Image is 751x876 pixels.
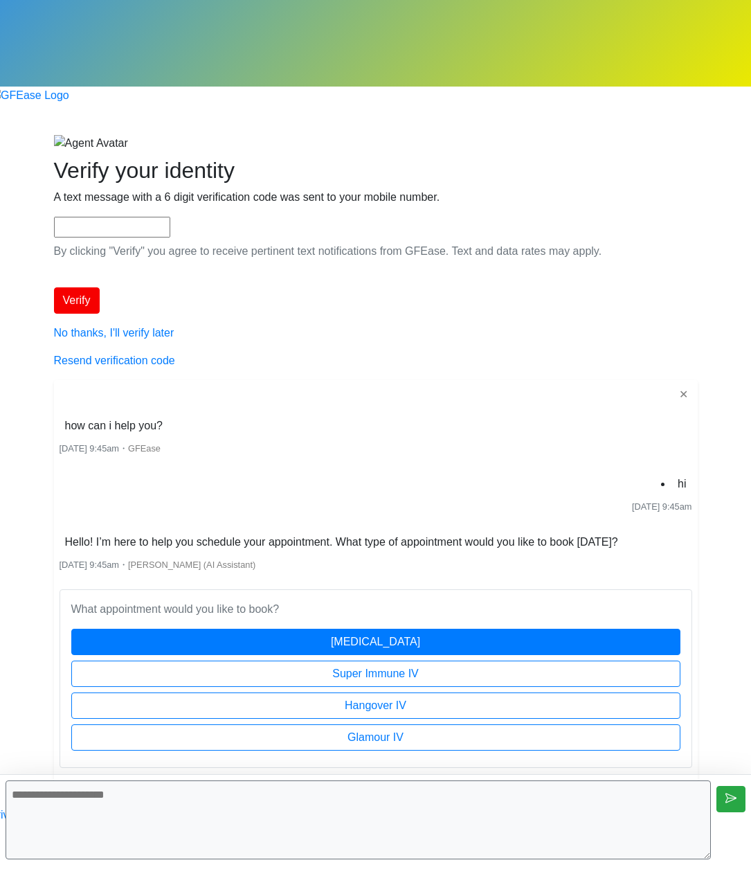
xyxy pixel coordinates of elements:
button: Super Immune IV [71,661,680,687]
p: What appointment would you like to book? [71,601,680,618]
h2: Verify your identity [54,157,698,184]
button: ✕ [675,386,692,404]
p: A text message with a 6 digit verification code was sent to your mobile number. [54,189,698,206]
button: [MEDICAL_DATA] [71,629,680,655]
img: Agent Avatar [54,135,128,152]
span: [DATE] 9:45am [632,501,692,512]
a: Resend verification code [54,355,175,366]
span: [PERSON_NAME] (AI Assistant) [128,560,255,570]
button: Hangover IV [71,692,680,719]
a: No thanks, I'll verify later [54,327,174,339]
small: ・ [60,560,256,570]
span: [DATE] 9:45am [60,443,120,454]
button: Verify [54,287,100,314]
p: By clicking "Verify" you agree to receive pertinent text notifications from GFEase. Text and data... [54,243,698,260]
button: Glamour IV [71,724,680,751]
small: ・ [60,443,161,454]
li: Hello! I’m here to help you schedule your appointment. What type of appointment would you like to... [60,531,624,553]
span: GFEase [128,443,161,454]
span: [DATE] 9:45am [60,560,120,570]
li: hi [672,473,691,495]
li: how can i help you? [60,415,168,437]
